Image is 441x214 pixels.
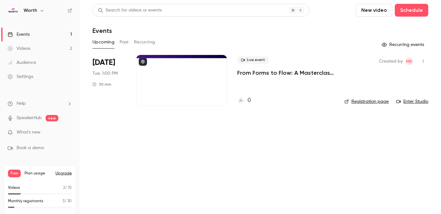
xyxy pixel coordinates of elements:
img: Worth [8,5,18,16]
a: 0 [237,96,251,105]
span: Plan usage [25,171,52,176]
button: Upgrade [55,171,72,176]
h6: Worth [24,7,37,14]
span: Tue, 1:00 PM [92,70,118,77]
button: Schedule [395,4,428,17]
button: Recurring [134,37,155,47]
h4: 0 [247,96,251,105]
span: Free [8,170,21,177]
span: 3 [62,199,64,203]
div: Settings [8,73,33,80]
span: Marilena De Niear [405,57,413,65]
span: 2 [63,186,65,190]
a: Enter Studio [396,98,428,105]
span: MD [406,57,412,65]
a: SpeakerHub [17,115,42,121]
span: [DATE] [92,57,115,68]
div: 30 min [92,82,111,87]
a: From Forms to Flow: A Masterclass in Modernizing Onboarding for Better Underwriting [237,69,334,77]
div: Audience [8,59,36,66]
span: Created by [379,57,403,65]
p: / 30 [62,198,72,204]
span: new [46,115,58,121]
a: Registration page [344,98,389,105]
button: New video [356,4,392,17]
button: Upcoming [92,37,114,47]
span: Help [17,100,26,107]
div: Events [8,31,30,38]
p: / 10 [63,185,72,191]
h1: Events [92,27,112,34]
div: Search for videos or events [98,7,162,14]
span: What's new [17,129,40,136]
span: Live event [237,56,269,64]
span: Book a demo [17,145,44,151]
p: Videos [8,185,20,191]
div: Videos [8,45,30,52]
div: Sep 23 Tue, 1:00 PM (America/New York) [92,55,126,106]
button: Recurring events [379,40,428,50]
button: Past [120,37,129,47]
p: Monthly registrants [8,198,43,204]
li: help-dropdown-opener [8,100,72,107]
